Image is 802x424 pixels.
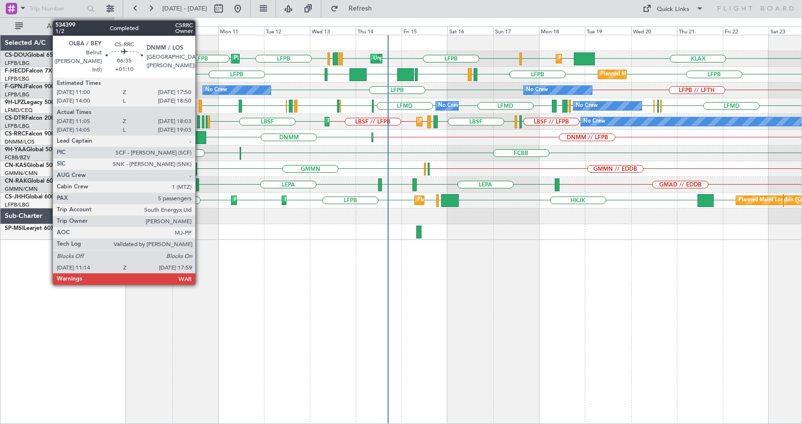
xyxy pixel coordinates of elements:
[356,26,401,35] div: Thu 14
[5,91,30,98] a: LFPB/LBG
[5,178,60,184] a: CN-RAKGlobal 6000
[583,114,605,129] div: No Crew
[218,26,264,35] div: Mon 11
[5,154,30,161] a: FCBB/BZV
[5,201,30,208] a: LFPB/LBG
[373,52,530,66] div: Unplanned Maint [GEOGRAPHIC_DATA] ([GEOGRAPHIC_DATA])
[234,193,384,207] div: Planned Maint [GEOGRAPHIC_DATA] ([GEOGRAPHIC_DATA])
[5,100,24,105] span: 9H-LPZ
[5,147,26,153] span: 9H-YAA
[5,100,54,105] a: 9H-LPZLegacy 500
[631,26,677,35] div: Wed 20
[601,67,751,82] div: Planned Maint [GEOGRAPHIC_DATA] ([GEOGRAPHIC_DATA])
[447,26,493,35] div: Sat 16
[5,60,30,67] a: LFPB/LBG
[5,138,34,145] a: DNMM/LOS
[285,193,435,207] div: Planned Maint [GEOGRAPHIC_DATA] ([GEOGRAPHIC_DATA])
[5,186,38,193] a: GMMN/CMN
[326,1,383,16] button: Refresh
[5,226,23,231] span: SP-MSI
[638,1,708,16] button: Quick Links
[401,26,447,35] div: Fri 15
[585,26,631,35] div: Tue 19
[576,99,598,113] div: No Crew
[559,52,709,66] div: Planned Maint [GEOGRAPHIC_DATA] ([GEOGRAPHIC_DATA])
[5,163,27,168] span: CN-KAS
[5,84,25,90] span: F-GPNJ
[5,178,27,184] span: CN-RAK
[5,131,25,137] span: CS-RRC
[723,26,769,35] div: Fri 22
[5,107,32,114] a: LFMD/CEQ
[438,99,460,113] div: No Crew
[264,26,310,35] div: Tue 12
[5,84,62,90] a: F-GPNJFalcon 900EX
[657,5,689,14] div: Quick Links
[162,4,207,13] span: [DATE] - [DATE]
[417,193,568,207] div: Planned Maint [GEOGRAPHIC_DATA] ([GEOGRAPHIC_DATA])
[11,19,104,34] button: All Aircraft
[126,26,172,35] div: Sat 9
[205,83,227,97] div: No Crew
[310,26,356,35] div: Wed 13
[5,147,59,153] a: 9H-YAAGlobal 5000
[29,1,84,16] input: Trip Number
[526,83,548,97] div: No Crew
[5,115,58,121] a: CS-DTRFalcon 2000
[539,26,585,35] div: Mon 18
[25,23,101,30] span: All Aircraft
[493,26,539,35] div: Sun 17
[5,170,38,177] a: GMMN/CMN
[5,52,27,58] span: CS-DOU
[5,115,25,121] span: CS-DTR
[5,131,61,137] a: CS-RRCFalcon 900LX
[5,123,30,130] a: LFPB/LBG
[5,194,58,200] a: CS-JHHGlobal 6000
[5,52,60,58] a: CS-DOUGlobal 6500
[5,68,26,74] span: F-HECD
[419,114,570,129] div: Planned Maint [GEOGRAPHIC_DATA] ([GEOGRAPHIC_DATA])
[327,114,376,129] div: Planned Maint Sofia
[340,5,380,12] span: Refresh
[116,19,132,27] div: [DATE]
[5,194,25,200] span: CS-JHH
[5,75,30,83] a: LFPB/LBG
[172,26,218,35] div: Sun 10
[677,26,723,35] div: Thu 21
[5,163,59,168] a: CN-KASGlobal 5000
[5,68,52,74] a: F-HECDFalcon 7X
[5,226,58,231] a: SP-MSILearjet 60XR
[234,52,384,66] div: Planned Maint [GEOGRAPHIC_DATA] ([GEOGRAPHIC_DATA])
